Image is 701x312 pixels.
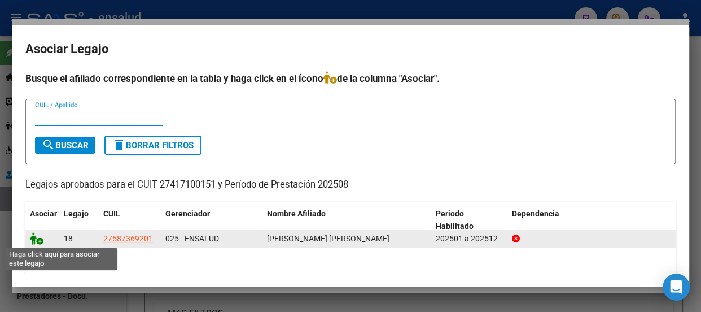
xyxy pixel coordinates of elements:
div: 202501 a 202512 [436,232,503,245]
mat-icon: search [42,138,55,151]
span: Dependencia [512,209,559,218]
span: CUIL [103,209,120,218]
span: Periodo Habilitado [436,209,474,231]
span: Borrar Filtros [112,140,194,150]
h2: Asociar Legajo [25,38,676,60]
span: 27587369201 [103,234,153,243]
button: Buscar [35,137,95,154]
datatable-header-cell: CUIL [99,202,161,239]
span: Asociar [30,209,57,218]
datatable-header-cell: Nombre Afiliado [262,202,431,239]
p: Legajos aprobados para el CUIT 27417100151 y Período de Prestación 202508 [25,178,676,192]
div: 1 registros [25,252,676,280]
mat-icon: delete [112,138,126,151]
datatable-header-cell: Asociar [25,202,59,239]
datatable-header-cell: Legajo [59,202,99,239]
span: Buscar [42,140,89,150]
datatable-header-cell: Periodo Habilitado [431,202,507,239]
span: BAREIRO SOL VALENTINA [267,234,389,243]
datatable-header-cell: Gerenciador [161,202,262,239]
span: 025 - ENSALUD [165,234,219,243]
span: Legajo [64,209,89,218]
span: 18 [64,234,73,243]
span: Nombre Afiliado [267,209,326,218]
datatable-header-cell: Dependencia [507,202,676,239]
div: Open Intercom Messenger [663,274,690,301]
span: Gerenciador [165,209,210,218]
h4: Busque el afiliado correspondiente en la tabla y haga click en el ícono de la columna "Asociar". [25,71,676,86]
button: Borrar Filtros [104,136,201,155]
